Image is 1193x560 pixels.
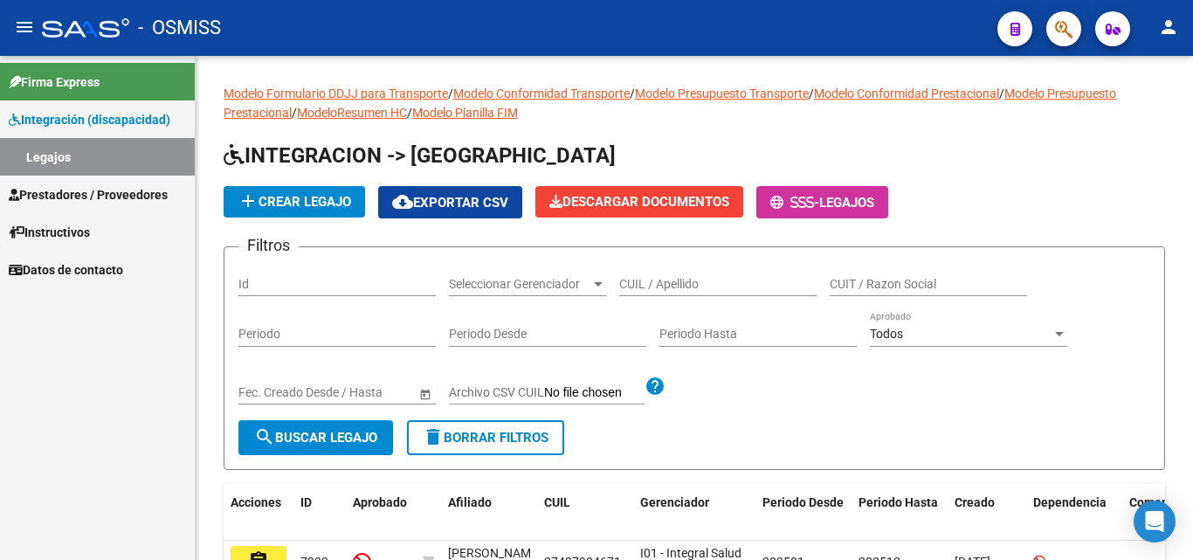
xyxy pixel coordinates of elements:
span: Periodo Desde [762,495,844,509]
span: Gerenciador [640,495,709,509]
span: Acciones [231,495,281,509]
span: Afiliado [448,495,492,509]
datatable-header-cell: Periodo Hasta [852,484,948,542]
span: Integración (discapacidad) [9,110,170,129]
a: Modelo Planilla FIM [412,106,518,120]
datatable-header-cell: Aprobado [346,484,416,542]
span: Dependencia [1033,495,1107,509]
a: Modelo Formulario DDJJ para Transporte [224,86,448,100]
span: Borrar Filtros [423,430,548,446]
input: End date [307,385,393,400]
mat-icon: person [1158,17,1179,38]
span: Legajos [819,195,874,211]
span: Seleccionar Gerenciador [449,277,590,292]
mat-icon: search [254,426,275,447]
div: Open Intercom Messenger [1134,501,1176,543]
mat-icon: cloud_download [392,191,413,212]
span: - OSMISS [138,9,221,47]
datatable-header-cell: Dependencia [1026,484,1122,542]
button: Buscar Legajo [238,420,393,455]
a: Modelo Conformidad Prestacional [814,86,999,100]
span: Firma Express [9,73,100,92]
mat-icon: add [238,190,259,211]
input: Start date [238,385,293,400]
a: ModeloResumen HC [297,106,407,120]
span: Exportar CSV [392,195,508,211]
span: Datos de contacto [9,260,123,280]
span: Creado [955,495,995,509]
span: Crear Legajo [238,194,351,210]
datatable-header-cell: Creado [948,484,1026,542]
button: Descargar Documentos [535,186,743,218]
span: Instructivos [9,223,90,242]
datatable-header-cell: CUIL [537,484,633,542]
mat-icon: delete [423,426,444,447]
h3: Filtros [238,233,299,258]
datatable-header-cell: Periodo Desde [755,484,852,542]
button: Crear Legajo [224,186,365,218]
span: Descargar Documentos [549,194,729,210]
mat-icon: menu [14,17,35,38]
button: -Legajos [756,186,888,218]
button: Borrar Filtros [407,420,564,455]
button: Exportar CSV [378,186,522,218]
span: Aprobado [353,495,407,509]
span: - [770,195,819,211]
datatable-header-cell: Afiliado [441,484,537,542]
a: Modelo Presupuesto Transporte [635,86,809,100]
span: ID [300,495,312,509]
span: Buscar Legajo [254,430,377,446]
span: Prestadores / Proveedores [9,185,168,204]
mat-icon: help [645,376,665,397]
datatable-header-cell: Gerenciador [633,484,755,542]
span: CUIL [544,495,570,509]
span: Archivo CSV CUIL [449,385,544,399]
a: Modelo Conformidad Transporte [453,86,630,100]
input: Archivo CSV CUIL [544,385,645,401]
datatable-header-cell: Acciones [224,484,293,542]
span: INTEGRACION -> [GEOGRAPHIC_DATA] [224,143,616,168]
datatable-header-cell: ID [293,484,346,542]
span: Todos [870,327,903,341]
button: Open calendar [416,384,434,403]
span: Periodo Hasta [859,495,938,509]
